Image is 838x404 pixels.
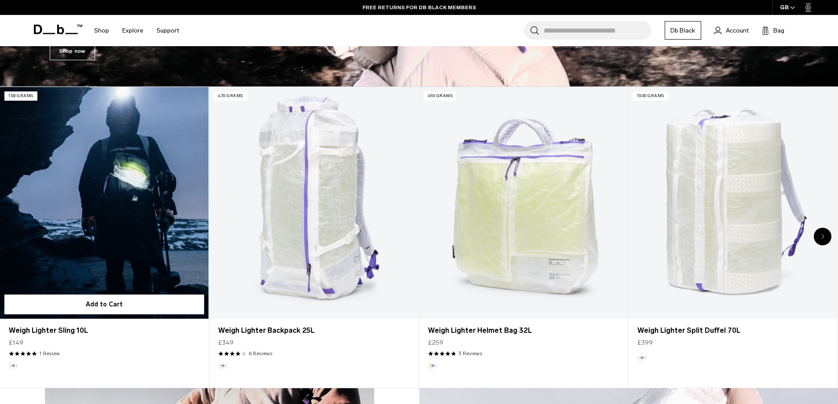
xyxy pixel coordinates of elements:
[218,362,226,370] button: Aurora
[762,25,784,36] button: Bag
[714,25,749,36] a: Account
[122,15,143,46] a: Explore
[424,91,457,101] p: 450 grams
[39,349,60,357] a: 1 reviews
[726,26,749,35] span: Account
[218,338,234,347] span: £349
[637,354,645,362] button: Aurora
[214,91,247,101] p: 470 grams
[4,91,37,101] p: 138 grams
[50,42,95,60] a: Shop now
[4,295,204,314] button: Add to Cart
[633,91,668,101] p: 1300 grams
[9,362,17,370] button: Aurora
[458,349,482,357] a: 3 reviews
[9,325,200,336] a: Weigh Lighter Sling 10L
[773,26,784,35] span: Bag
[94,15,109,46] a: Shop
[637,338,653,347] span: £399
[419,87,629,388] div: 3 / 5
[637,325,828,336] a: Weigh Lighter Split Duffel 70L
[157,15,179,46] a: Support
[362,4,476,11] a: FREE RETURNS FOR DB BLACK MEMBERS
[88,15,186,46] nav: Main Navigation
[209,87,418,319] a: Weigh Lighter Backpack 25L
[428,325,619,336] a: Weigh Lighter Helmet Bag 32L
[218,325,409,336] a: Weigh Lighter Backpack 25L
[419,87,628,319] a: Weigh Lighter Helmet Bag 32L
[9,338,23,347] span: £149
[665,21,701,40] a: Db Black
[428,338,443,347] span: £259
[629,87,838,388] div: 4 / 5
[209,87,419,388] div: 2 / 5
[629,87,837,319] a: Weigh Lighter Split Duffel 70L
[428,362,436,370] button: Aurora
[249,349,272,357] a: 6 reviews
[814,228,831,245] div: Next slide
